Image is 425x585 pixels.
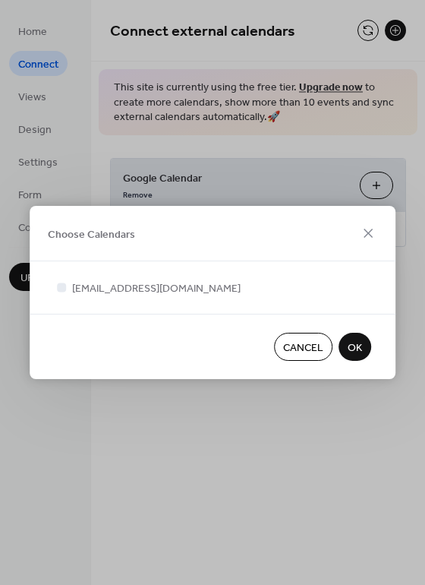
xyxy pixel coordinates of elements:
[48,226,135,242] span: Choose Calendars
[283,340,323,356] span: Cancel
[348,340,362,356] span: OK
[338,333,371,361] button: OK
[72,281,241,297] span: [EMAIL_ADDRESS][DOMAIN_NAME]
[274,333,332,361] button: Cancel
